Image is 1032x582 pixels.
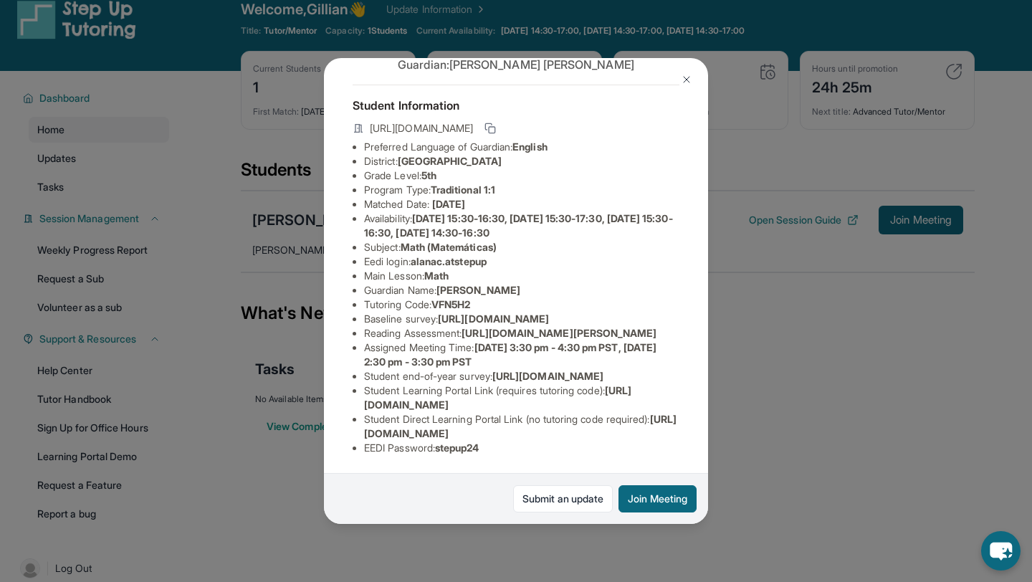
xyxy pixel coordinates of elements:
p: Guardian: [PERSON_NAME] [PERSON_NAME] [353,56,679,73]
span: [PERSON_NAME] [436,284,520,296]
li: Program Type: [364,183,679,197]
span: stepup24 [435,442,479,454]
a: Submit an update [513,485,613,512]
li: Eedi login : [364,254,679,269]
h4: Student Information [353,97,679,114]
span: English [512,140,548,153]
span: [URL][DOMAIN_NAME] [492,370,603,382]
span: [URL][DOMAIN_NAME] [438,313,549,325]
li: Preferred Language of Guardian: [364,140,679,154]
span: Math (Matemáticas) [401,241,497,253]
button: chat-button [981,531,1021,571]
li: Reading Assessment : [364,326,679,340]
span: [URL][DOMAIN_NAME][PERSON_NAME] [462,327,656,339]
span: [DATE] [432,198,465,210]
li: Guardian Name : [364,283,679,297]
button: Copy link [482,120,499,137]
li: Student end-of-year survey : [364,369,679,383]
li: Tutoring Code : [364,297,679,312]
li: Grade Level: [364,168,679,183]
span: [GEOGRAPHIC_DATA] [398,155,502,167]
li: Baseline survey : [364,312,679,326]
span: Traditional 1:1 [431,183,495,196]
span: [DATE] 15:30-16:30, [DATE] 15:30-17:30, [DATE] 15:30-16:30, [DATE] 14:30-16:30 [364,212,673,239]
li: Matched Date: [364,197,679,211]
li: Main Lesson : [364,269,679,283]
li: Assigned Meeting Time : [364,340,679,369]
span: [URL][DOMAIN_NAME] [370,121,473,135]
span: [DATE] 3:30 pm - 4:30 pm PST, [DATE] 2:30 pm - 3:30 pm PST [364,341,656,368]
li: Availability: [364,211,679,240]
span: alanac.atstepup [411,255,487,267]
li: Student Direct Learning Portal Link (no tutoring code required) : [364,412,679,441]
li: District: [364,154,679,168]
img: Close Icon [681,74,692,85]
span: Math [424,269,449,282]
span: VFN5H2 [431,298,470,310]
button: Join Meeting [618,485,697,512]
li: EEDI Password : [364,441,679,455]
li: Subject : [364,240,679,254]
li: Student Learning Portal Link (requires tutoring code) : [364,383,679,412]
span: 5th [421,169,436,181]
